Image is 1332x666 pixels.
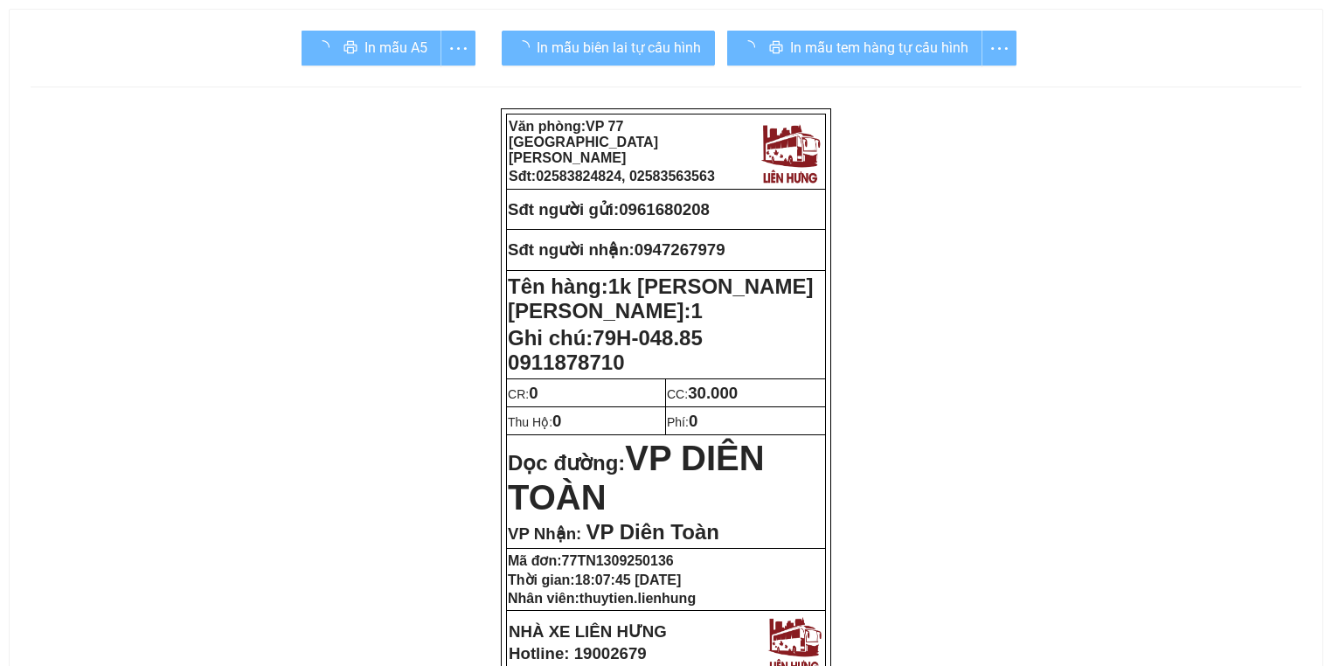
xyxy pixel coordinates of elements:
[508,240,635,259] strong: Sđt người nhận:
[508,415,561,429] span: Thu Hộ:
[575,572,682,587] span: 18:07:45 [DATE]
[508,274,813,323] span: 1k [PERSON_NAME] [PERSON_NAME]:
[502,31,715,66] button: In mẫu biên lai tự cấu hình
[508,200,619,219] strong: Sđt người gửi:
[689,412,697,430] span: 0
[6,9,144,27] strong: Nhà xe Liên Hưng
[562,553,674,568] span: 77TN1309250136
[619,200,710,219] span: 0961680208
[509,644,647,663] strong: Hotline: 19002679
[757,119,823,185] img: logo
[508,572,681,587] strong: Thời gian:
[508,524,581,543] span: VP Nhận:
[508,553,674,568] strong: Mã đơn:
[6,31,180,107] strong: VP: 77 [GEOGRAPHIC_DATA][PERSON_NAME][GEOGRAPHIC_DATA]
[72,114,191,132] strong: Phiếu gửi hàng
[509,119,658,165] strong: Văn phòng:
[508,326,703,374] span: 79H-048.85 0911878710
[508,591,696,606] strong: Nhân viên:
[537,37,701,59] span: In mẫu biên lai tự cấu hình
[508,274,813,323] strong: Tên hàng:
[635,240,725,259] span: 0947267979
[509,169,715,184] strong: Sđt:
[508,326,703,374] span: Ghi chú:
[586,520,718,544] span: VP Diên Toàn
[688,384,738,402] span: 30.000
[509,119,658,165] span: VP 77 [GEOGRAPHIC_DATA][PERSON_NAME]
[508,439,765,517] span: VP DIÊN TOÀN
[188,22,256,94] img: logo
[667,415,697,429] span: Phí:
[516,40,537,54] span: loading
[529,384,538,402] span: 0
[579,591,696,606] span: thuytien.lienhung
[552,412,561,430] span: 0
[508,387,538,401] span: CR:
[667,387,738,401] span: CC:
[690,299,702,323] span: 1
[509,622,667,641] strong: NHÀ XE LIÊN HƯNG
[536,169,715,184] span: 02583824824, 02583563563
[508,451,765,514] strong: Dọc đường:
